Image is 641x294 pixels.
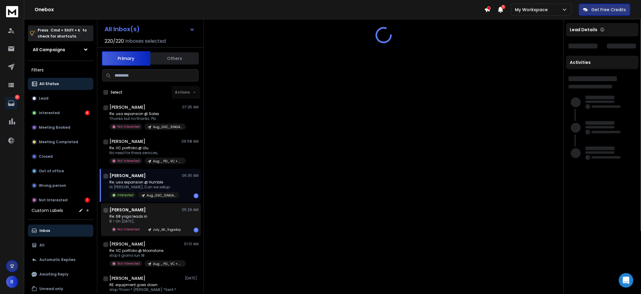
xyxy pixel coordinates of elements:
[117,261,140,266] p: Not Interested
[15,95,20,100] p: 4
[39,183,66,188] p: Wrong person
[39,125,70,130] p: Meeting Booked
[6,276,18,288] button: R
[100,23,200,35] button: All Inbox(s)
[109,214,182,219] p: Re: 68 yoga leads in
[109,282,182,287] p: RE: equipment goes down
[109,207,146,213] h1: [PERSON_NAME]
[6,6,18,17] img: logo
[117,227,140,232] p: Not Interested
[33,47,65,53] h1: All Campaigns
[579,4,630,16] button: Get Free Credits
[153,262,182,266] p: Aug _ PD_ VC + CEO
[117,124,140,129] p: Not Interested
[35,6,484,13] h1: Onebox
[39,228,50,233] p: Inbox
[117,159,140,163] p: Not Interested
[109,275,145,281] h1: [PERSON_NAME]
[109,111,182,116] p: Re: usa expansion @ Sales
[50,27,81,34] span: Cmd + Shift + k
[28,44,93,56] button: All Campaigns
[184,242,199,246] p: 01:01 AM
[111,90,122,95] label: Select
[153,227,181,232] p: July_MI_Yogaday
[39,111,60,115] p: Interested
[109,138,145,144] h1: [PERSON_NAME]
[109,150,182,155] p: No need for these services,
[28,225,93,237] button: Inbox
[28,239,93,251] button: All
[109,116,182,121] p: Thanks but no thanks. Pls
[125,38,166,45] h3: Inboxes selected
[85,111,90,115] div: 4
[28,136,93,148] button: Meeting Completed
[39,243,45,248] p: All
[194,228,199,233] div: 1
[32,207,63,213] h3: Custom Labels
[105,38,124,45] span: 220 / 220
[28,194,93,206] button: Not Interested1
[39,96,48,101] p: Lead
[38,27,87,39] p: Press to check for shortcuts.
[153,125,182,129] p: Aug_GSC_SINGAPORE_1-50_CEO_B2B
[109,287,182,292] p: stop *From:* [PERSON_NAME] *Sent:*
[109,173,146,179] h1: [PERSON_NAME]
[39,257,75,262] p: Automatic Replies
[515,7,550,13] p: My Workspace
[109,185,179,190] p: Hi [PERSON_NAME], Can we setup
[28,254,93,266] button: Automatic Replies
[109,253,182,258] p: stop Il giorno lun 18
[28,78,93,90] button: All Status
[182,105,199,110] p: 07:35 AM
[185,276,199,281] p: [DATE]
[28,66,93,74] h3: Filters
[39,154,53,159] p: Closed
[39,272,68,277] p: Awaiting Reply
[5,97,17,109] a: 4
[28,180,93,192] button: Wrong person
[117,193,133,197] p: Interested
[109,146,182,150] p: Re: VC portfolio @ Ulu
[501,5,506,9] span: 1
[28,150,93,163] button: Closed
[619,273,633,288] div: Open Intercom Messenger
[28,268,93,280] button: Awaiting Reply
[109,180,179,185] p: Re: usa expansion @ Humble
[109,241,145,247] h1: [PERSON_NAME]
[28,92,93,104] button: Lead
[109,219,182,224] p: B > On [DATE],
[28,121,93,134] button: Meeting Booked
[105,26,140,32] h1: All Inbox(s)
[150,52,199,65] button: Others
[182,173,199,178] p: 06:35 AM
[39,140,78,144] p: Meeting Completed
[182,139,199,144] p: 06:58 AM
[182,207,199,212] p: 05:26 AM
[592,7,626,13] p: Get Free Credits
[39,286,63,291] p: Unread only
[109,248,182,253] p: Re: VC portfolio @ Moonstone
[28,107,93,119] button: Interested4
[153,159,182,164] p: Aug _ PD_ VC + CEO
[102,51,150,66] button: Primary
[28,165,93,177] button: Out of office
[147,193,176,198] p: Aug_GSC_SINGAPORE_1-50_CEO_B2B
[85,198,90,203] div: 1
[566,56,639,69] div: Activities
[39,198,68,203] p: Not Interested
[570,27,598,33] p: Lead Details
[39,81,59,86] p: All Status
[194,193,199,198] div: 1
[39,169,64,173] p: Out of office
[109,104,145,110] h1: [PERSON_NAME]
